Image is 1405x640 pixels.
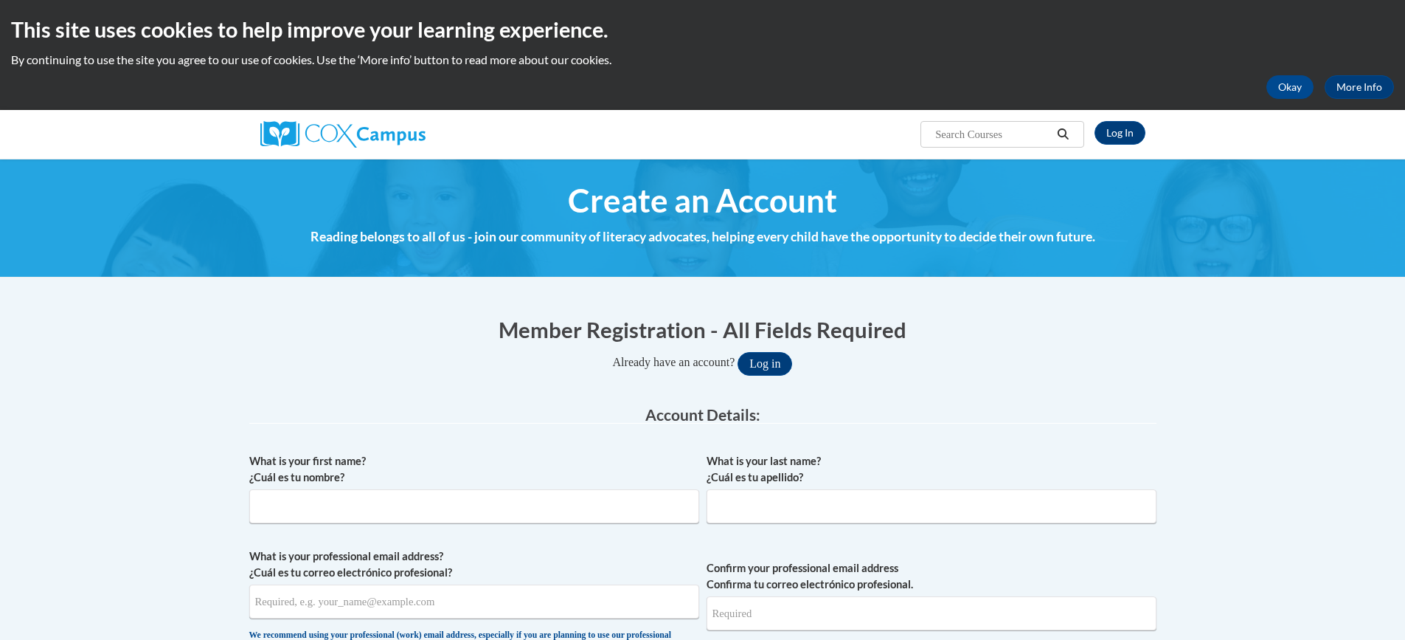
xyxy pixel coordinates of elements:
input: Metadata input [249,489,699,523]
label: What is your first name? ¿Cuál es tu nombre? [249,453,699,486]
button: Search [1052,125,1074,143]
h4: Reading belongs to all of us - join our community of literacy advocates, helping every child have... [249,227,1156,247]
label: What is your professional email address? ¿Cuál es tu correo electrónico profesional? [249,548,699,581]
span: Already have an account? [613,356,735,368]
button: Okay [1266,75,1314,99]
input: Metadata input [249,585,699,619]
h2: This site uses cookies to help improve your learning experience. [11,15,1394,44]
p: By continuing to use the site you agree to our use of cookies. Use the ‘More info’ button to read... [11,52,1394,68]
input: Required [707,596,1156,630]
span: Create an Account [568,181,837,220]
input: Search Courses [934,125,1052,143]
label: What is your last name? ¿Cuál es tu apellido? [707,453,1156,486]
input: Metadata input [707,489,1156,523]
a: More Info [1325,75,1394,99]
a: Log In [1094,121,1145,145]
span: Account Details: [645,405,760,424]
label: Confirm your professional email address Confirma tu correo electrónico profesional. [707,560,1156,593]
button: Log in [738,352,792,376]
img: Cox Campus [260,121,426,148]
h1: Member Registration - All Fields Required [249,314,1156,345]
